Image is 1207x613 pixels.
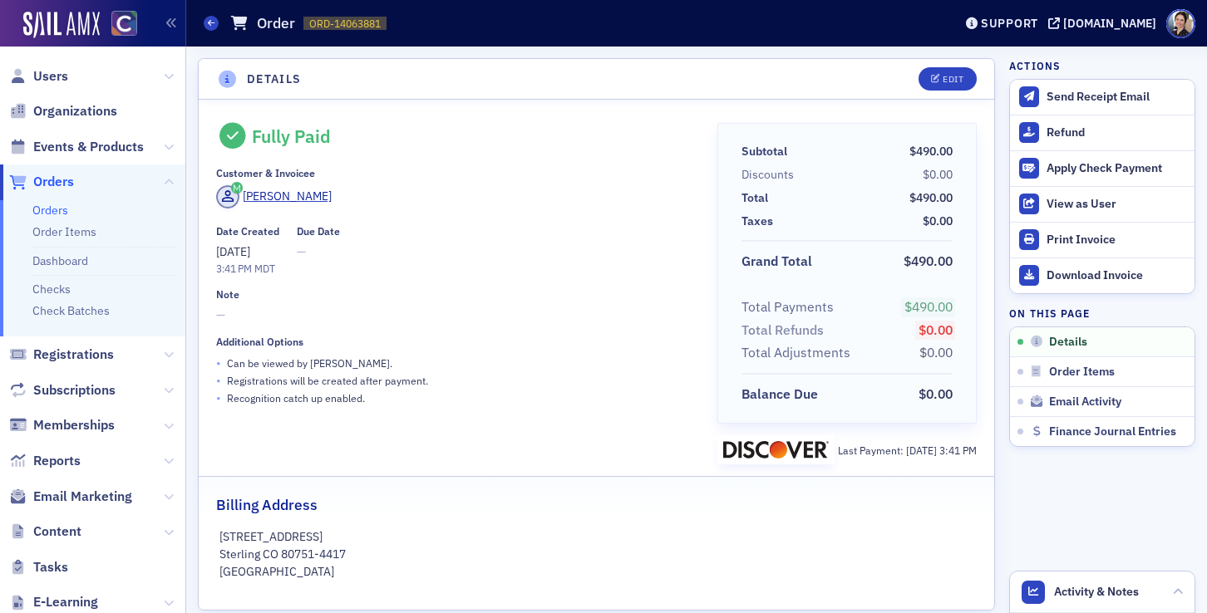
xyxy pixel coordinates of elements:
[1009,58,1061,73] h4: Actions
[1049,424,1176,439] span: Finance Journal Entries
[216,494,318,516] h2: Billing Address
[9,488,132,506] a: Email Marketing
[923,167,953,182] span: $0.00
[9,522,81,541] a: Content
[1049,365,1115,380] span: Order Items
[216,262,252,275] time: 3:41 PM
[32,203,68,218] a: Orders
[919,67,976,91] button: Edit
[943,75,963,84] div: Edit
[838,443,977,458] div: Last Payment:
[1048,17,1162,29] button: [DOMAIN_NAME]
[219,563,974,581] p: [GEOGRAPHIC_DATA]
[1166,9,1195,38] span: Profile
[216,244,250,259] span: [DATE]
[9,452,81,470] a: Reports
[1010,186,1195,222] button: View as User
[906,444,939,457] span: [DATE]
[909,144,953,159] span: $490.00
[219,528,974,546] p: [STREET_ADDRESS]
[919,344,953,360] span: $0.00
[33,102,117,120] span: Organizations
[9,138,144,156] a: Events & Products
[247,71,302,88] h4: Details
[33,593,98,611] span: E-Learning
[741,213,773,230] div: Taxes
[9,173,74,191] a: Orders
[1047,125,1186,140] div: Refund
[919,385,953,402] span: $0.00
[741,385,824,405] span: Balance Due
[216,372,221,390] span: •
[909,190,953,205] span: $490.00
[216,355,221,372] span: •
[1010,222,1195,257] a: Print Invoice
[9,381,116,400] a: Subscriptions
[939,444,977,457] span: 3:41 PM
[227,373,428,388] p: Registrations will be created after payment.
[1047,233,1186,248] div: Print Invoice
[216,167,315,179] div: Customer & Invoicee
[741,213,779,230] span: Taxes
[904,298,953,315] span: $490.00
[741,321,830,341] span: Total Refunds
[9,67,68,86] a: Users
[297,243,340,261] span: —
[219,546,974,563] p: Sterling CO 80751-4417
[741,143,793,160] span: Subtotal
[741,321,824,341] div: Total Refunds
[216,288,239,301] div: Note
[741,385,818,405] div: Balance Due
[33,558,68,576] span: Tasks
[1047,90,1186,105] div: Send Receipt Email
[33,452,81,470] span: Reports
[9,102,117,120] a: Organizations
[33,488,132,506] span: Email Marketing
[216,306,694,324] span: —
[741,189,768,207] div: Total
[723,441,829,459] img: discover
[227,356,392,370] p: Can be viewed by [PERSON_NAME] .
[33,416,115,434] span: Memberships
[981,16,1038,31] div: Support
[741,252,818,272] span: Grand Total
[741,343,850,363] div: Total Adjustments
[923,213,953,228] span: $0.00
[252,262,275,275] span: MDT
[32,282,71,297] a: Checks
[741,166,794,184] div: Discounts
[741,143,787,160] div: Subtotal
[216,225,279,238] div: Date Created
[741,252,812,272] div: Grand Total
[216,390,221,407] span: •
[243,188,332,205] div: [PERSON_NAME]
[9,593,98,611] a: E-Learning
[33,346,114,364] span: Registrations
[297,225,340,238] div: Due Date
[1010,115,1195,150] button: Refund
[1010,150,1195,186] button: Apply Check Payment
[9,558,68,576] a: Tasks
[1063,16,1156,31] div: [DOMAIN_NAME]
[1010,80,1195,115] button: Send Receipt Email
[309,17,381,31] span: ORD-14063881
[23,12,100,38] img: SailAMX
[216,336,303,348] div: Additional Options
[33,138,144,156] span: Events & Products
[9,416,115,434] a: Memberships
[252,125,331,147] div: Fully Paid
[32,303,110,318] a: Check Batches
[9,346,114,364] a: Registrations
[1049,335,1087,350] span: Details
[33,381,116,400] span: Subscriptions
[1049,395,1121,409] span: Email Activity
[741,297,840,317] span: Total Payments
[100,11,137,39] a: View Homepage
[33,173,74,191] span: Orders
[741,343,856,363] span: Total Adjustments
[904,253,953,269] span: $490.00
[216,185,332,208] a: [PERSON_NAME]
[32,253,88,268] a: Dashboard
[1010,257,1195,293] a: Download Invoice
